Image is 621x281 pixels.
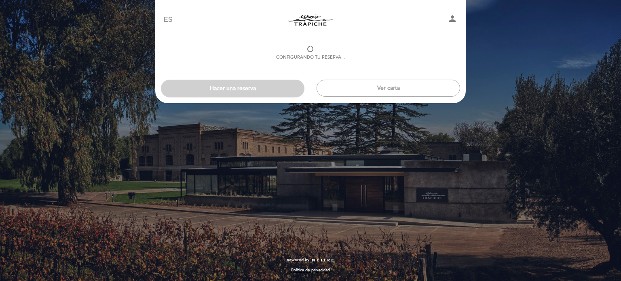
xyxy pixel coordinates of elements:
a: Política de privacidad [291,267,330,273]
button: Ver carta [317,80,460,97]
a: Espacio Trapiche [260,9,361,31]
img: MEITRE [311,258,334,262]
a: powered by [287,257,334,263]
button: person [448,14,457,26]
i: person [448,14,457,23]
div: Configurando tu reserva... [276,54,345,61]
button: Hacer una reserva [161,80,304,97]
span: powered by [287,257,309,263]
